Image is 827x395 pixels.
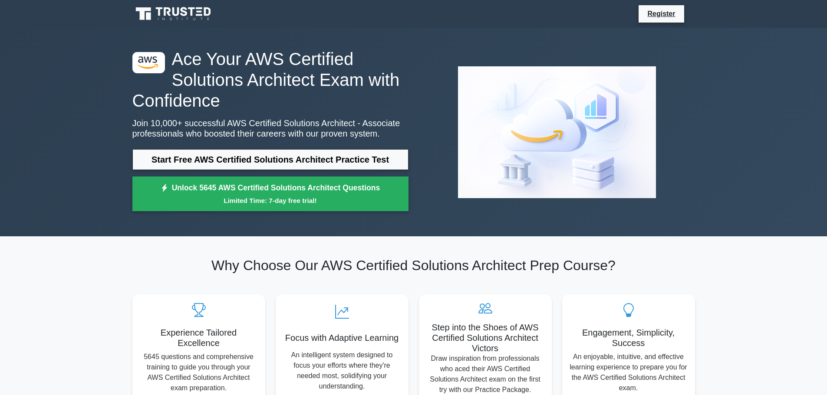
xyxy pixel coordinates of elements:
a: Start Free AWS Certified Solutions Architect Practice Test [132,149,409,170]
h5: Experience Tailored Excellence [139,327,258,348]
h5: Focus with Adaptive Learning [283,333,402,343]
p: 5645 questions and comprehensive training to guide you through your AWS Certified Solutions Archi... [139,352,258,393]
small: Limited Time: 7-day free trial! [143,196,398,206]
h2: Why Choose Our AWS Certified Solutions Architect Prep Course? [132,257,695,274]
a: Register [642,8,680,19]
p: An intelligent system designed to focus your efforts where they're needed most, solidifying your ... [283,350,402,392]
img: AWS Certified Solutions Architect - Associate Preview [451,59,663,205]
p: Draw inspiration from professionals who aced their AWS Certified Solutions Architect exam on the ... [426,353,545,395]
h1: Ace Your AWS Certified Solutions Architect Exam with Confidence [132,49,409,111]
a: Unlock 5645 AWS Certified Solutions Architect QuestionsLimited Time: 7-day free trial! [132,176,409,211]
p: Join 10,000+ successful AWS Certified Solutions Architect - Associate professionals who boosted t... [132,118,409,139]
h5: Step into the Shoes of AWS Certified Solutions Architect Victors [426,322,545,353]
h5: Engagement, Simplicity, Success [569,327,688,348]
p: An enjoyable, intuitive, and effective learning experience to prepare you for the AWS Certified S... [569,352,688,393]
